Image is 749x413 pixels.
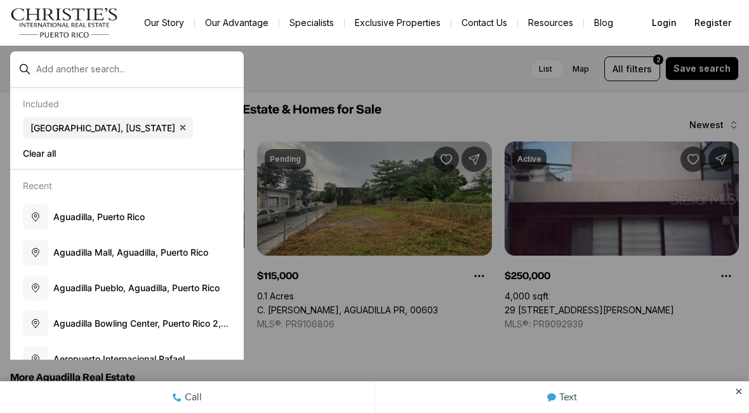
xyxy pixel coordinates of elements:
span: A g u a d i l l a M a l l , A g u a d i l l a , P u e r t o R i c o [53,247,208,258]
a: Specialists [279,14,344,32]
button: Aguadilla Bowling Center, Puerto Rico 2, Aguadilla, Puerto Rico [18,306,236,341]
button: Clear all [23,143,231,164]
a: Blog [584,14,623,32]
button: Register [687,10,739,36]
button: Aguadilla Pueblo, Aguadilla, Puerto Rico [18,270,236,306]
button: Contact Us [451,14,517,32]
a: Exclusive Properties [345,14,451,32]
span: Register [694,18,731,28]
button: Aguadilla, Puerto Rico [18,199,236,235]
span: A g u a d i l l a B o w l i n g C e n t e r , P u e r t o R i c o 2 , A g u a d i l l a , P u e r... [53,318,229,341]
a: Our Story [134,14,194,32]
img: logo [10,8,119,38]
a: Our Advantage [195,14,279,32]
a: Resources [518,14,583,32]
span: A e r o p u e r t o I n t e r n a c i o n a l R a f a e l H e r n á n d e z , H a n g a r R o a d... [53,353,205,390]
span: A g u a d i l l a , P u e r t o R i c o [53,211,145,222]
p: Recent [23,180,52,191]
button: Aguadilla Mall, Aguadilla, Puerto Rico [18,235,236,270]
button: Login [644,10,684,36]
span: Login [652,18,677,28]
p: Included [23,98,59,109]
button: Aeropuerto Internacional Rafael Hernández, Hangar Road, Aguadilla, Puerto Rico [18,341,236,377]
span: A g u a d i l l a P u e b l o , A g u a d i l l a , P u e r t o R i c o [53,282,220,293]
span: [GEOGRAPHIC_DATA], [US_STATE] [30,122,175,134]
